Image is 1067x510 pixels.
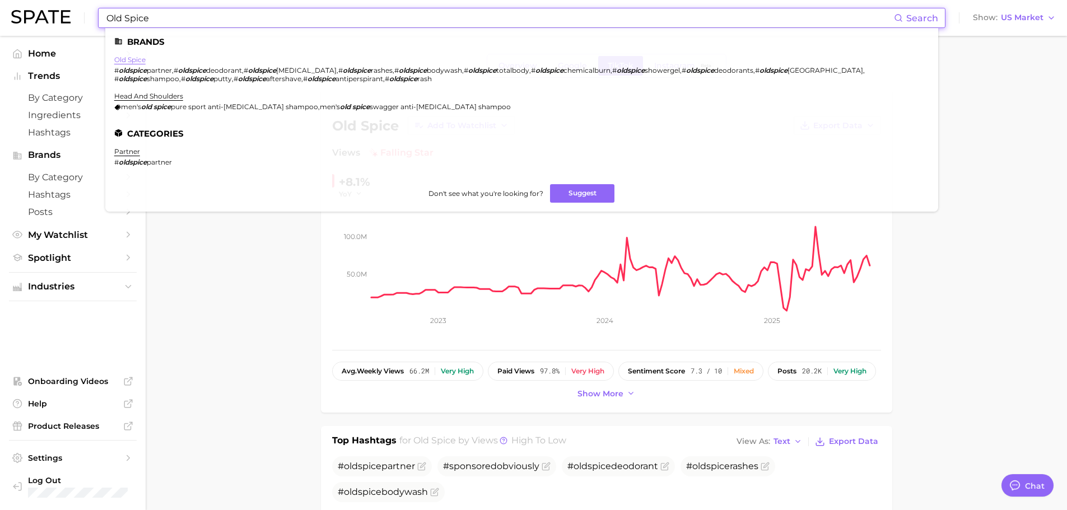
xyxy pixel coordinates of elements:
[344,461,358,471] span: old
[571,367,604,375] div: Very high
[737,438,770,445] span: View As
[417,74,432,83] span: rash
[385,74,389,83] span: #
[588,461,611,471] span: spice
[171,102,318,111] span: pure sport anti-[MEDICAL_DATA] shampoo
[531,66,535,74] span: #
[370,102,511,111] span: swagger anti-[MEDICAL_DATA] shampoo
[276,66,337,74] span: [MEDICAL_DATA]
[764,316,780,325] tspan: 2025
[28,421,118,431] span: Product Releases
[540,367,560,375] span: 97.8%
[906,13,938,24] span: Search
[428,189,543,198] span: Don't see what you're looking for?
[244,66,248,74] span: #
[114,74,119,83] span: #
[28,453,118,463] span: Settings
[802,367,822,375] span: 20.2k
[28,282,118,292] span: Industries
[443,461,539,471] span: #sponsoredobviously
[761,462,770,471] button: Flag as miscategorized or irrelevant
[970,11,1059,25] button: ShowUS Market
[28,92,118,103] span: by Category
[774,438,790,445] span: Text
[691,367,722,375] span: 7.3 / 10
[618,362,763,381] button: sentiment score7.3 / 10Mixed
[9,249,137,266] a: Spotlight
[336,74,383,83] span: antiperspirant
[563,66,611,74] span: chemicalburn
[9,395,137,412] a: Help
[153,102,171,111] em: spice
[28,110,118,120] span: Ingredients
[389,74,417,83] em: oldspice
[812,434,880,450] button: Export Data
[464,66,468,74] span: #
[682,66,686,74] span: #
[617,66,645,74] em: oldspice
[430,316,446,325] tspan: 2023
[686,461,758,471] span: # rashes
[28,150,118,160] span: Brands
[9,203,137,221] a: Posts
[28,48,118,59] span: Home
[371,66,393,74] span: rashes
[338,486,428,497] span: # bodywash
[9,226,137,244] a: My Watchlist
[248,66,276,74] em: oldspice
[777,367,796,375] span: posts
[121,102,141,111] span: men's
[9,418,137,434] a: Product Releases
[119,66,147,74] em: oldspice
[413,435,456,446] span: old spice
[342,367,404,375] span: weekly views
[760,66,788,74] em: oldspice
[692,461,706,471] span: old
[28,189,118,200] span: Hashtags
[9,89,137,106] a: by Category
[686,66,714,74] em: oldspice
[358,486,381,497] span: spice
[147,66,172,74] span: partner
[114,129,929,138] li: Categories
[9,450,137,466] a: Settings
[119,158,147,166] em: oldspice
[399,66,427,74] em: oldspice
[833,367,866,375] div: Very high
[9,147,137,163] button: Brands
[430,488,439,497] button: Flag as miscategorized or irrelevant
[28,399,118,409] span: Help
[597,316,613,325] tspan: 2024
[114,92,183,100] a: head and shoulders
[394,66,399,74] span: #
[181,74,185,83] span: #
[575,386,639,401] button: Show more
[342,367,357,375] abbr: average
[338,66,343,74] span: #
[28,252,118,263] span: Spotlight
[973,15,998,21] span: Show
[114,102,511,111] div: ,
[511,435,566,446] span: high to low
[567,461,658,471] span: # deodorant
[829,437,878,446] span: Export Data
[238,74,266,83] em: oldspice
[147,158,172,166] span: partner
[114,66,119,74] span: #
[178,66,206,74] em: oldspice
[399,434,566,450] h2: for by Views
[347,270,367,278] tspan: 50.0m
[488,362,614,381] button: paid views97.8%Very high
[28,172,118,183] span: by Category
[303,74,307,83] span: #
[9,45,137,62] a: Home
[9,278,137,295] button: Industries
[755,66,760,74] span: #
[427,66,462,74] span: bodywash
[28,376,118,386] span: Onboarding Videos
[28,127,118,138] span: Hashtags
[332,362,483,381] button: avg.weekly views66.2mVery high
[114,158,119,166] span: #
[497,367,534,375] span: paid views
[660,462,669,471] button: Flag as miscategorized or irrelevant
